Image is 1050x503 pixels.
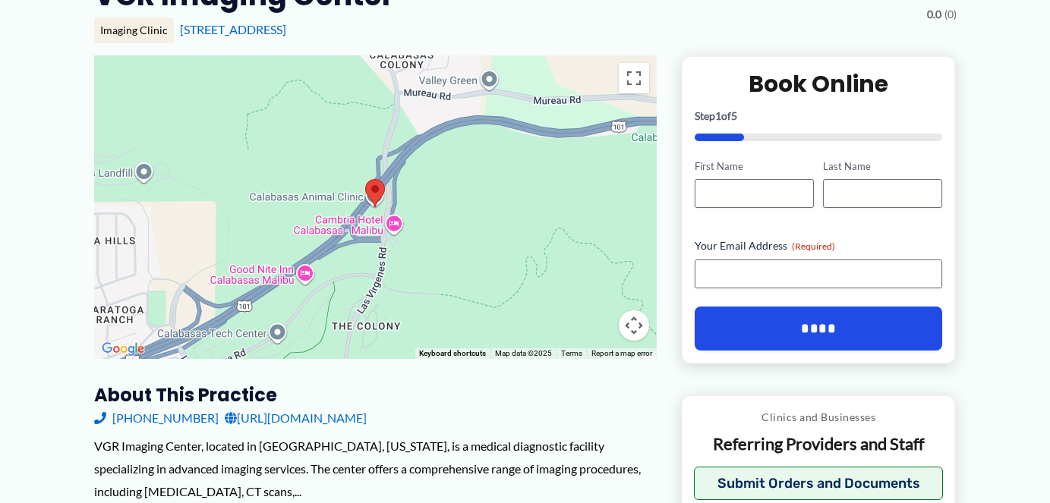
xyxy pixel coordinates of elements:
label: Your Email Address [695,238,943,253]
img: Google [98,339,148,359]
span: 5 [731,109,737,122]
a: Report a map error [591,349,652,357]
a: [URL][DOMAIN_NAME] [225,407,367,429]
p: Clinics and Businesses [694,407,944,427]
label: First Name [695,159,814,174]
p: Step of [695,111,943,121]
a: [STREET_ADDRESS] [180,22,286,36]
span: 1 [715,109,721,122]
h3: About this practice [94,383,657,407]
div: Imaging Clinic [94,17,174,43]
a: Terms (opens in new tab) [561,349,582,357]
button: Toggle fullscreen view [619,63,649,93]
span: (Required) [792,240,835,252]
div: VGR Imaging Center, located in [GEOGRAPHIC_DATA], [US_STATE], is a medical diagnostic facility sp... [94,435,657,502]
button: Keyboard shortcuts [419,348,486,359]
a: [PHONE_NUMBER] [94,407,219,429]
a: Open this area in Google Maps (opens a new window) [98,339,148,359]
span: Map data ©2025 [495,349,552,357]
button: Map camera controls [619,310,649,341]
span: 0.0 [927,5,941,24]
h2: Book Online [695,69,943,99]
button: Submit Orders and Documents [694,467,944,500]
label: Last Name [823,159,942,174]
span: (0) [944,5,957,24]
p: Referring Providers and Staff [694,433,944,455]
